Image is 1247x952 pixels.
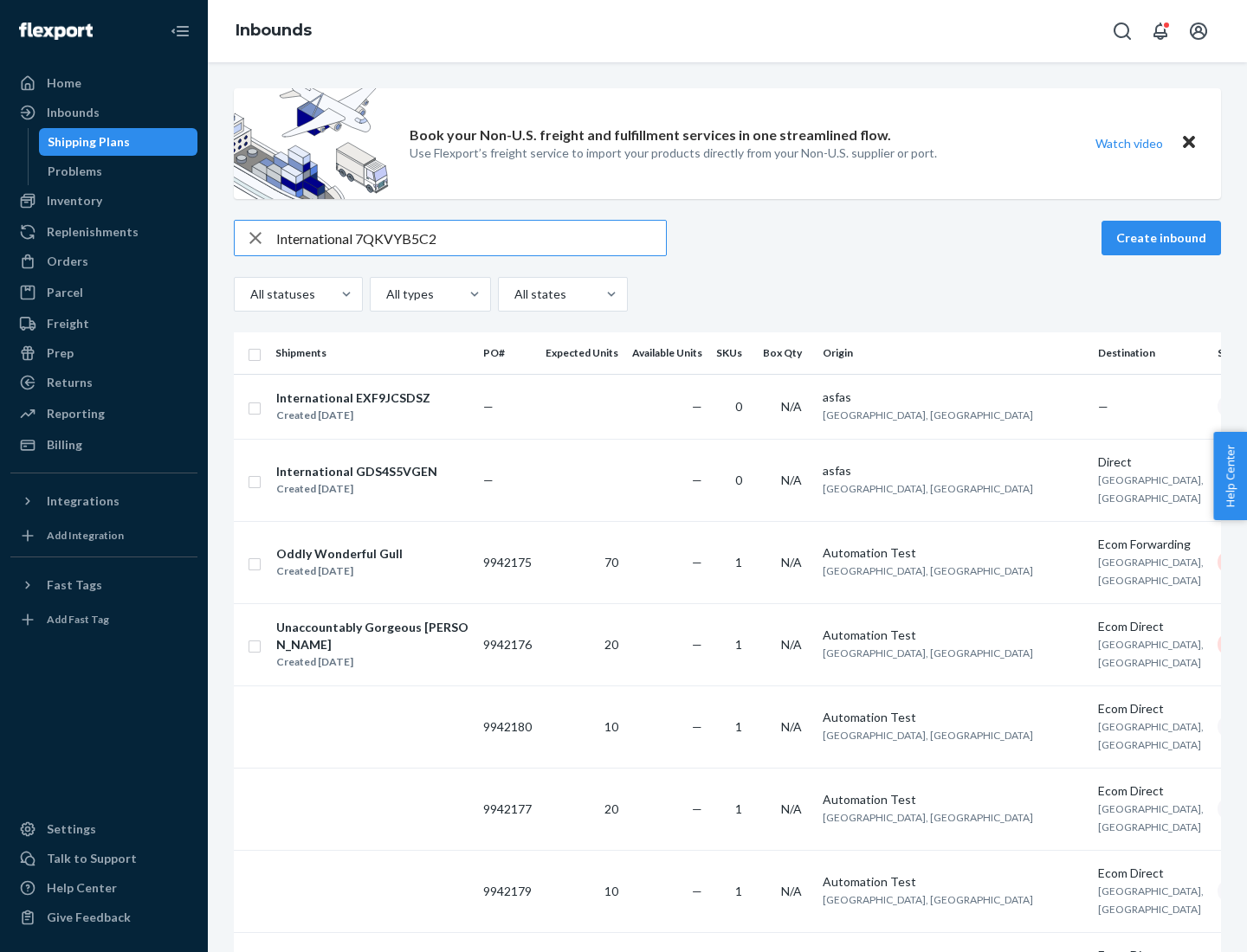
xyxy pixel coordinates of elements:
th: Box Qty [756,332,816,374]
button: Give Feedback [10,904,197,931]
div: asfas [823,462,1084,479]
span: 1 [735,801,742,816]
a: Help Center [10,874,197,902]
div: Created [DATE] [276,407,430,424]
span: [GEOGRAPHIC_DATA], [GEOGRAPHIC_DATA] [823,893,1033,906]
div: Orders [47,253,88,270]
div: Billing [47,436,82,453]
span: [GEOGRAPHIC_DATA], [GEOGRAPHIC_DATA] [1098,802,1204,833]
button: Integrations [10,487,197,515]
a: Shipping Plans [39,128,198,156]
th: PO# [476,332,539,374]
span: 1 [735,719,742,734]
span: 0 [735,473,742,487]
span: N/A [781,399,802,414]
div: Returns [47,374,93,391]
span: 0 [735,399,742,414]
button: Watch video [1084,131,1174,156]
span: [GEOGRAPHIC_DATA], [GEOGRAPHIC_DATA] [1098,884,1204,916]
span: — [692,801,702,816]
span: 1 [735,555,742,569]
a: Inventory [10,187,197,215]
div: Give Feedback [47,909,131,926]
div: Automation Test [823,627,1084,644]
div: Reporting [47,405,105,422]
div: Fast Tags [47,576,102,594]
span: [GEOGRAPHIC_DATA], [GEOGRAPHIC_DATA] [823,729,1033,742]
span: — [483,473,494,487]
a: Inbounds [10,99,197,126]
span: 1 [735,637,742,652]
div: Automation Test [823,873,1084,891]
th: Origin [816,332,1091,374]
span: [GEOGRAPHIC_DATA], [GEOGRAPHIC_DATA] [823,811,1033,824]
span: [GEOGRAPHIC_DATA], [GEOGRAPHIC_DATA] [823,564,1033,577]
div: Inbounds [47,104,100,121]
div: Automation Test [823,791,1084,808]
a: Settings [10,815,197,843]
div: Parcel [47,284,83,301]
div: Settings [47,820,96,838]
button: Close Navigation [163,14,197,48]
a: Reporting [10,400,197,428]
a: Add Fast Tag [10,606,197,634]
td: 9942179 [476,850,539,932]
button: Open account menu [1181,14,1216,48]
span: — [692,719,702,734]
span: — [1098,399,1108,414]
div: Freight [47,315,89,332]
a: Problems [39,158,198,185]
div: Automation Test [823,709,1084,726]
th: Expected Units [539,332,625,374]
td: 9942177 [476,768,539,850]
div: Created [DATE] [276,480,437,498]
span: 20 [604,637,618,652]
div: Ecom Direct [1098,865,1204,882]
span: [GEOGRAPHIC_DATA], [GEOGRAPHIC_DATA] [823,482,1033,495]
span: — [692,637,702,652]
div: Inventory [47,192,102,209]
div: International EXF9JCSDSZ [276,389,430,407]
img: Flexport logo [19,23,93,40]
span: 10 [604,884,618,898]
div: Integrations [47,492,120,510]
span: [GEOGRAPHIC_DATA], [GEOGRAPHIC_DATA] [823,646,1033,659]
span: N/A [781,637,802,652]
button: Help Center [1213,432,1247,520]
div: Ecom Forwarding [1098,536,1204,553]
input: All statuses [249,286,250,303]
div: Problems [48,163,102,180]
div: asfas [823,389,1084,406]
div: Unaccountably Gorgeous [PERSON_NAME] [276,619,468,653]
span: N/A [781,473,802,487]
span: [GEOGRAPHIC_DATA], [GEOGRAPHIC_DATA] [1098,720,1204,751]
td: 9942175 [476,521,539,603]
button: Open Search Box [1105,14,1140,48]
span: — [692,473,702,487]
input: Search inbounds by name, destination, msku... [276,221,666,255]
th: Destination [1091,332,1211,374]
span: N/A [781,884,802,898]
span: N/A [781,555,802,569]
a: Replenishments [10,218,197,246]
span: 10 [604,719,618,734]
div: Ecom Direct [1098,618,1204,635]
a: Inbounds [236,21,312,40]
a: Prep [10,339,197,367]
span: 20 [604,801,618,816]
th: Available Units [625,332,709,374]
div: Home [47,74,81,92]
div: International GDS4S5VGEN [276,463,437,480]
div: Help Center [47,879,117,897]
a: Talk to Support [10,845,197,872]
th: Shipments [268,332,476,374]
span: [GEOGRAPHIC_DATA], [GEOGRAPHIC_DATA] [1098,638,1204,669]
button: Open notifications [1143,14,1178,48]
a: Freight [10,310,197,338]
td: 9942180 [476,685,539,768]
input: All states [513,286,514,303]
a: Orders [10,248,197,275]
div: Created [DATE] [276,653,468,671]
span: [GEOGRAPHIC_DATA], [GEOGRAPHIC_DATA] [1098,473,1204,505]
